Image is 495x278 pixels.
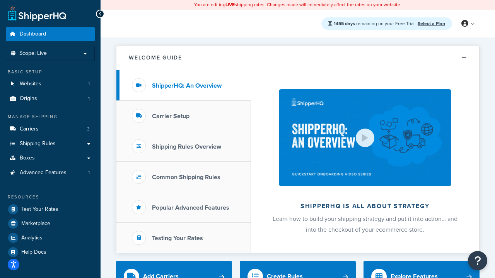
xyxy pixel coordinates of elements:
[152,143,221,150] h3: Shipping Rules Overview
[468,251,487,270] button: Open Resource Center
[6,217,95,231] a: Marketplace
[225,1,235,8] b: LIVE
[20,31,46,37] span: Dashboard
[6,122,95,136] a: Carriers3
[6,231,95,245] a: Analytics
[6,166,95,180] a: Advanced Features1
[6,27,95,41] a: Dashboard
[152,82,222,89] h3: ShipperHQ: An Overview
[6,166,95,180] li: Advanced Features
[19,50,47,57] span: Scope: Live
[6,92,95,106] a: Origins1
[20,95,37,102] span: Origins
[88,81,90,87] span: 1
[6,122,95,136] li: Carriers
[20,141,56,147] span: Shipping Rules
[334,20,355,27] strong: 1455 days
[152,235,203,242] h3: Testing Your Rates
[279,89,451,186] img: ShipperHQ is all about strategy
[6,92,95,106] li: Origins
[88,95,90,102] span: 1
[152,204,229,211] h3: Popular Advanced Features
[21,206,58,213] span: Test Your Rates
[87,126,90,132] span: 3
[152,174,220,181] h3: Common Shipping Rules
[21,235,43,241] span: Analytics
[273,214,457,234] span: Learn how to build your shipping strategy and put it into action… and into the checkout of your e...
[334,20,416,27] span: remaining on your Free Trial
[6,114,95,120] div: Manage Shipping
[6,69,95,75] div: Basic Setup
[418,20,445,27] a: Select a Plan
[116,46,479,70] button: Welcome Guide
[152,113,189,120] h3: Carrier Setup
[6,202,95,216] a: Test Your Rates
[20,155,35,161] span: Boxes
[88,170,90,176] span: 1
[20,126,39,132] span: Carriers
[20,170,67,176] span: Advanced Features
[6,137,95,151] a: Shipping Rules
[6,77,95,91] li: Websites
[6,77,95,91] a: Websites1
[6,151,95,165] a: Boxes
[20,81,41,87] span: Websites
[6,194,95,200] div: Resources
[6,245,95,259] a: Help Docs
[271,203,459,210] h2: ShipperHQ is all about strategy
[21,220,50,227] span: Marketplace
[21,249,46,256] span: Help Docs
[129,55,182,61] h2: Welcome Guide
